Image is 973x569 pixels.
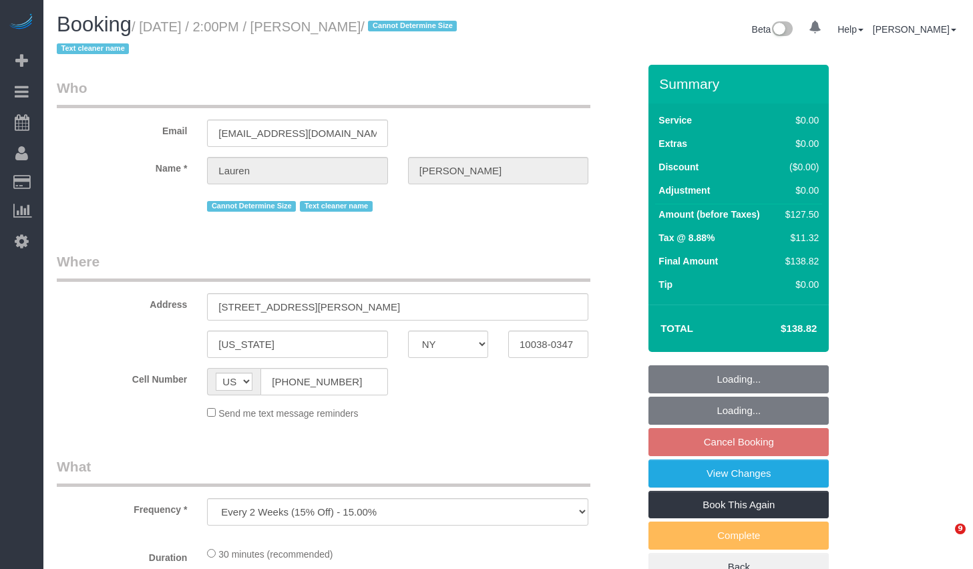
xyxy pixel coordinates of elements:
[47,546,197,564] label: Duration
[218,549,333,560] span: 30 minutes (recommended)
[218,408,358,419] span: Send me text message reminders
[260,368,387,395] input: Cell Number
[207,201,296,212] span: Cannot Determine Size
[660,323,693,334] strong: Total
[47,498,197,516] label: Frequency *
[47,120,197,138] label: Email
[57,78,590,108] legend: Who
[658,114,692,127] label: Service
[658,278,672,291] label: Tip
[57,13,132,36] span: Booking
[207,331,387,358] input: City
[837,24,863,35] a: Help
[873,24,956,35] a: [PERSON_NAME]
[47,157,197,175] label: Name *
[47,368,197,386] label: Cell Number
[658,254,718,268] label: Final Amount
[658,184,710,197] label: Adjustment
[780,231,819,244] div: $11.32
[928,524,960,556] iframe: Intercom live chat
[658,231,715,244] label: Tax @ 8.88%
[658,160,699,174] label: Discount
[508,331,588,358] input: Zip Code
[57,457,590,487] legend: What
[659,76,822,91] h3: Summary
[780,184,819,197] div: $0.00
[648,491,829,519] a: Book This Again
[658,137,687,150] label: Extras
[47,293,197,311] label: Address
[780,137,819,150] div: $0.00
[8,13,35,32] img: Automaid Logo
[752,24,793,35] a: Beta
[955,524,966,534] span: 9
[658,208,759,221] label: Amount (before Taxes)
[780,160,819,174] div: ($0.00)
[780,208,819,221] div: $127.50
[648,459,829,488] a: View Changes
[207,157,387,184] input: First Name
[57,43,129,54] span: Text cleaner name
[771,21,793,39] img: New interface
[741,323,817,335] h4: $138.82
[408,157,588,184] input: Last Name
[368,21,457,31] span: Cannot Determine Size
[300,201,372,212] span: Text cleaner name
[57,19,461,57] small: / [DATE] / 2:00PM / [PERSON_NAME]
[57,252,590,282] legend: Where
[780,278,819,291] div: $0.00
[780,114,819,127] div: $0.00
[207,120,387,147] input: Email
[780,254,819,268] div: $138.82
